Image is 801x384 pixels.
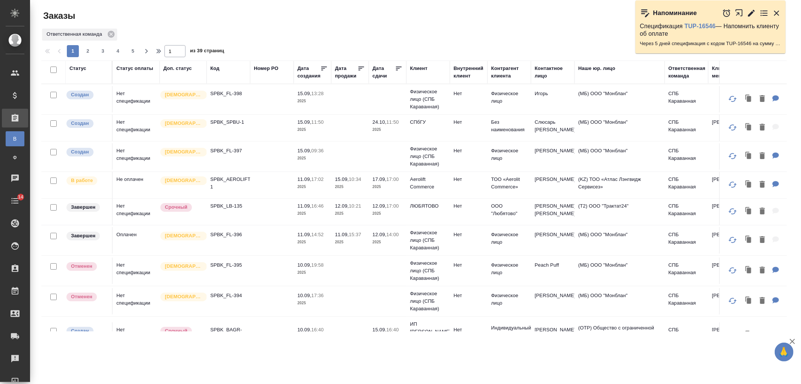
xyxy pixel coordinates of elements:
p: 10:34 [349,176,361,182]
span: В [9,135,21,143]
button: Отложить [722,9,731,18]
p: 13:28 [311,91,324,96]
p: Физическое лицо [491,261,527,276]
div: Выставляет КМ при направлении счета или после выполнения всех работ/сдачи заказа клиенту. Окончат... [66,202,108,212]
a: TUP-16546 [685,23,716,29]
p: Нет [454,326,484,334]
div: Ответственная команда [42,29,117,41]
p: Нет [454,261,484,269]
p: 11.09, [297,203,311,209]
p: 11.09, [297,232,311,237]
div: Статус оплаты [116,65,153,72]
p: Создан [71,120,89,127]
div: Выставляется автоматически, если на указанный объем услуг необходимо больше времени в стандартном... [160,326,203,336]
td: [PERSON_NAME] [708,115,752,141]
div: Доп. статус [163,65,192,72]
td: [PERSON_NAME] [708,288,752,314]
div: Выставляется автоматически для первых 3 заказов нового контактного лица. Особое внимание [160,147,203,157]
p: SPBK_SPBU-1 [210,118,246,126]
button: 4 [112,45,124,57]
span: 4 [112,47,124,55]
div: Клиент [410,65,427,72]
td: [PERSON_NAME] [531,143,575,170]
p: 2025 [297,126,327,134]
span: Заказы [41,10,75,22]
button: Удалить [756,120,769,135]
button: Клонировать [742,120,756,135]
button: Клонировать [742,232,756,248]
p: SPBK_LB-135 [210,202,246,210]
p: 2025 [373,238,403,246]
p: SPBK_FL-396 [210,231,246,238]
a: 14 [2,191,28,210]
p: SPBK_AEROLIFT-1 [210,176,246,191]
button: Обновить [724,118,742,137]
p: 2025 [297,97,327,105]
span: 5 [127,47,139,55]
button: Удалить [756,293,769,309]
p: 10.09, [297,262,311,268]
p: Создан [71,91,89,99]
div: Выставляется автоматически, если на указанный объем услуг необходимо больше времени в стандартном... [160,202,203,212]
p: Завершен [71,203,95,211]
div: Статус [69,65,86,72]
td: [PERSON_NAME] [531,322,575,349]
p: Нет [454,202,484,210]
button: Перейти в todo [760,9,769,18]
p: 24.10, [373,119,386,125]
td: [PERSON_NAME] [708,258,752,284]
p: [DEMOGRAPHIC_DATA] [165,177,202,184]
a: В [6,131,24,146]
p: 17:02 [311,176,324,182]
p: SPBK_FL-397 [210,147,246,155]
a: Ф [6,150,24,165]
p: 10.09, [297,327,311,332]
td: (МБ) ООО "Монблан" [575,288,665,314]
p: Физическое лицо [491,231,527,246]
p: 2025 [297,269,327,276]
button: Обновить [724,176,742,194]
button: Клонировать [742,177,756,193]
td: (МБ) ООО "Монблан" [575,258,665,284]
div: Ответственная команда [668,65,706,80]
p: 15.09, [297,91,311,96]
p: 2025 [373,210,403,217]
button: Клонировать [742,293,756,309]
p: SPBK_FL-395 [210,261,246,269]
p: ИП [PERSON_NAME] [PERSON_NAME] [PERSON_NAME] [410,320,446,351]
td: СПБ Караванная [665,199,708,225]
td: [PERSON_NAME] [531,227,575,253]
p: Нет [454,147,484,155]
p: 2025 [297,155,327,162]
p: 12.09, [373,203,386,209]
p: Физическое лицо (СПБ Караванная) [410,260,446,282]
p: 2025 [373,126,403,134]
button: Обновить [724,231,742,249]
p: Aerolift Commerce [410,176,446,191]
div: Выставляется автоматически для первых 3 заказов нового контактного лица. Особое внимание [160,90,203,100]
div: Выставляется автоматически для первых 3 заказов нового контактного лица. Особое внимание [160,176,203,186]
p: [DEMOGRAPHIC_DATA] [165,263,202,270]
td: (Т2) ООО "Трактат24" [575,199,665,225]
p: [DEMOGRAPHIC_DATA] [165,293,202,301]
p: Физическое лицо [491,147,527,162]
button: Обновить [724,292,742,310]
td: [PERSON_NAME] [708,227,752,253]
p: Физическое лицо (СПБ Караванная) [410,145,446,168]
td: СПБ Караванная [665,288,708,314]
button: Клонировать [742,263,756,278]
div: Контрагент клиента [491,65,527,80]
p: 2025 [335,238,365,246]
p: 15.09, [335,176,349,182]
div: Выставляет КМ после отмены со стороны клиента. Если уже после запуска – КМ пишет ПМу про отмену, ... [66,261,108,272]
p: SPBK_FL-394 [210,292,246,299]
div: Выставляется автоматически при создании заказа [66,326,108,336]
div: Наше юр. лицо [578,65,615,72]
div: Выставляется автоматически для первых 3 заказов нового контактного лица. Особое внимание [160,261,203,272]
td: [PERSON_NAME] [708,172,752,198]
p: Без наименования [491,118,527,134]
div: Контактное лицо [535,65,571,80]
td: (KZ) ТОО «Атлас Лэнгвидж Сервисез» [575,172,665,198]
td: (МБ) ООО "Монблан" [575,143,665,170]
div: Выставляется автоматически для первых 3 заказов нового контактного лица. Особое внимание [160,292,203,302]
